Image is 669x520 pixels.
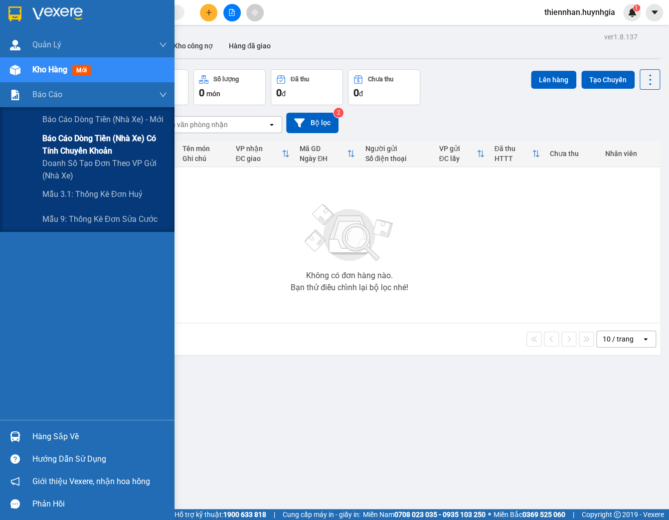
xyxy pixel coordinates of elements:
div: Chưa thu [368,76,393,83]
span: 1 [635,4,638,11]
div: Ghi chú [182,155,226,163]
div: Chưa thu [550,150,595,158]
div: Không có đơn hàng nào. [306,272,393,280]
span: Báo cáo [32,88,62,101]
img: warehouse-icon [10,65,20,75]
span: Cung cấp máy in - giấy in: [283,509,360,520]
div: ĐC giao [236,155,282,163]
sup: 1 [633,4,640,11]
button: Số lượng0món [193,69,266,105]
div: ĐC lấy [439,155,476,163]
strong: 1900 633 818 [223,511,266,519]
span: down [159,91,167,99]
div: Ngày ĐH [300,155,347,163]
span: file-add [228,9,235,16]
div: Bạn thử điều chỉnh lại bộ lọc nhé! [291,284,408,292]
th: Toggle SortBy [490,141,545,167]
svg: open [642,335,650,343]
div: VP gửi [439,145,476,153]
span: Miền Nam [363,509,486,520]
button: Bộ lọc [286,113,338,133]
button: Lên hàng [531,71,576,89]
div: ver 1.8.137 [604,31,638,42]
button: Hàng đã giao [221,34,279,58]
div: HTTT [495,155,532,163]
img: warehouse-icon [10,40,20,50]
div: Số điện thoại [365,155,429,163]
span: Miền Bắc [494,509,565,520]
th: Toggle SortBy [295,141,360,167]
button: Kho công nợ [166,34,221,58]
span: message [10,499,20,509]
span: copyright [614,511,621,518]
span: ⚪️ [488,513,491,517]
div: Tên món [182,145,226,153]
span: Kho hàng [32,65,67,74]
span: Mẫu 9: Thống kê đơn sửa cước [42,213,158,225]
div: Hàng sắp về [32,429,167,444]
div: VP nhận [236,145,282,153]
button: Chưa thu0đ [348,69,420,105]
div: Số lượng [213,76,239,83]
th: Toggle SortBy [231,141,295,167]
th: Toggle SortBy [434,141,489,167]
div: Hướng dẫn sử dụng [32,452,167,467]
span: notification [10,477,20,486]
img: warehouse-icon [10,431,20,442]
span: down [159,41,167,49]
strong: 0369 525 060 [522,511,565,519]
div: Chọn văn phòng nhận [159,120,228,130]
button: caret-down [646,4,663,21]
img: logo-vxr [8,6,21,21]
span: 0 [199,87,204,99]
span: | [573,509,574,520]
span: question-circle [10,454,20,464]
span: Doanh số tạo đơn theo VP gửi (nhà xe) [42,157,167,182]
span: Báo cáo dòng tiền (nhà xe) có tính chuyển khoản [42,132,167,157]
span: Quản Lý [32,38,61,51]
span: 0 [353,87,359,99]
div: Đã thu [291,76,309,83]
sup: 2 [334,108,343,118]
img: svg+xml;base64,PHN2ZyBjbGFzcz0ibGlzdC1wbHVnX19zdmciIHhtbG5zPSJodHRwOi8vd3d3LnczLm9yZy8yMDAwL3N2Zy... [300,198,399,268]
svg: open [268,121,276,129]
img: icon-new-feature [628,8,637,17]
div: Nhân viên [605,150,655,158]
span: | [274,509,275,520]
span: caret-down [650,8,659,17]
span: 0 [276,87,282,99]
span: aim [251,9,258,16]
div: Phản hồi [32,497,167,512]
span: plus [205,9,212,16]
span: đ [359,90,363,98]
span: Hỗ trợ kỹ thuật: [174,509,266,520]
button: Tạo Chuyến [581,71,635,89]
strong: 0708 023 035 - 0935 103 250 [394,511,486,519]
span: đ [282,90,286,98]
div: Đã thu [495,145,532,153]
div: Người gửi [365,145,429,153]
span: Giới thiệu Vexere, nhận hoa hồng [32,475,150,488]
img: solution-icon [10,90,20,100]
button: Đã thu0đ [271,69,343,105]
button: aim [246,4,264,21]
button: file-add [223,4,241,21]
span: thiennhan.huynhgia [536,6,623,18]
span: Báo cáo dòng tiền (nhà xe) - mới [42,113,164,126]
div: 10 / trang [603,334,634,344]
span: Mẫu 3.1: Thống kê đơn huỷ [42,188,143,200]
div: Mã GD [300,145,347,153]
span: mới [72,65,91,76]
span: món [206,90,220,98]
button: plus [200,4,217,21]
